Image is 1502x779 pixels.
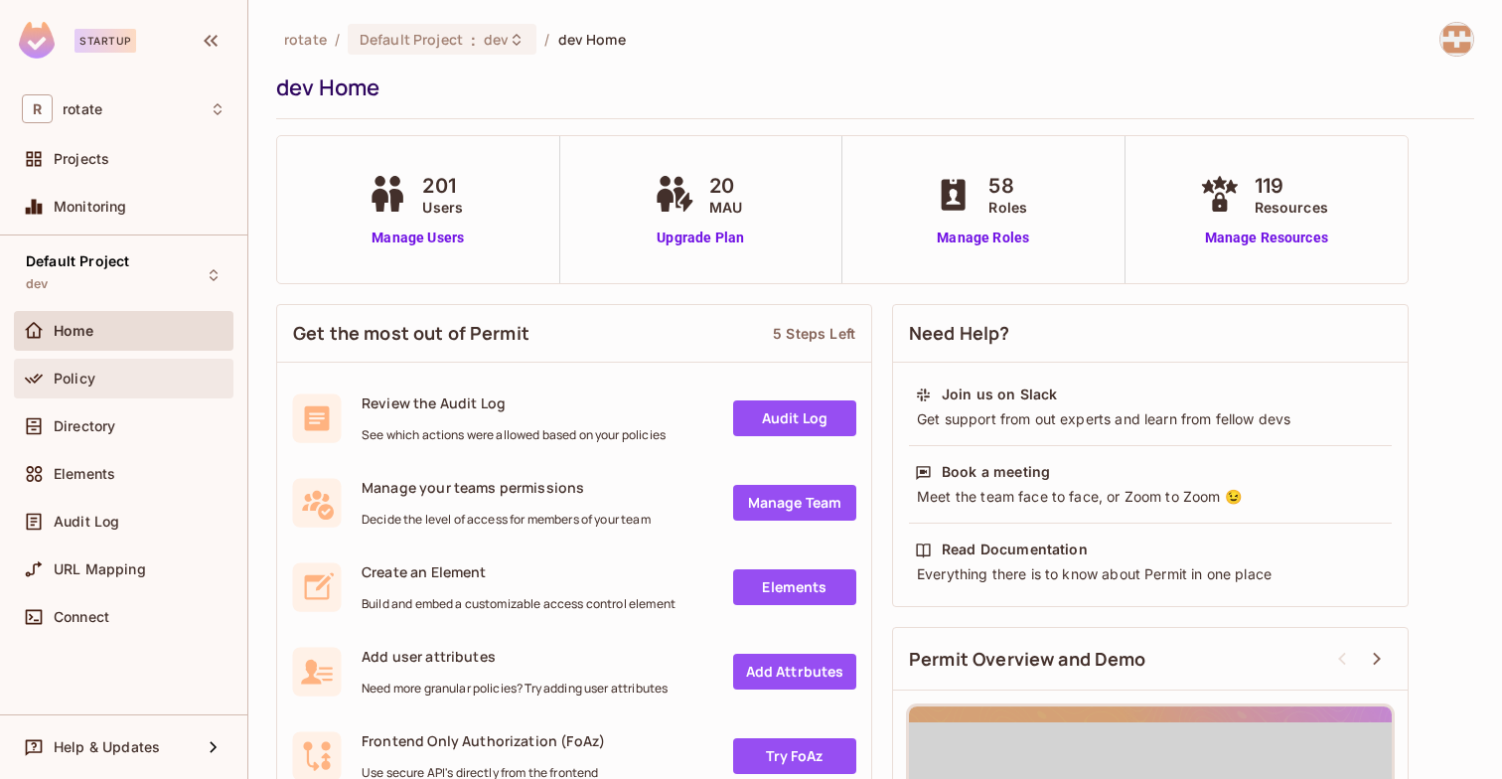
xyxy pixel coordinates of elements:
[26,276,48,292] span: dev
[362,681,668,697] span: Need more granular policies? Try adding user attributes
[54,199,127,215] span: Monitoring
[942,540,1088,559] div: Read Documentation
[1255,171,1328,201] span: 119
[362,427,666,443] span: See which actions were allowed based on your policies
[276,73,1464,102] div: dev Home
[909,647,1146,672] span: Permit Overview and Demo
[915,409,1386,429] div: Get support from out experts and learn from fellow devs
[362,562,676,581] span: Create an Element
[1255,197,1328,218] span: Resources
[362,647,668,666] span: Add user attributes
[733,569,856,605] a: Elements
[54,561,146,577] span: URL Mapping
[709,197,742,218] span: MAU
[470,32,477,48] span: :
[293,321,529,346] span: Get the most out of Permit
[915,487,1386,507] div: Meet the team face to face, or Zoom to Zoom 😉
[422,171,463,201] span: 201
[362,393,666,412] span: Review the Audit Log
[54,466,115,482] span: Elements
[544,30,549,49] li: /
[22,94,53,123] span: R
[422,197,463,218] span: Users
[733,485,856,521] a: Manage Team
[484,30,509,49] span: dev
[733,738,856,774] a: Try FoAz
[915,564,1386,584] div: Everything there is to know about Permit in one place
[360,30,463,49] span: Default Project
[19,22,55,59] img: SReyMgAAAABJRU5ErkJggg==
[54,609,109,625] span: Connect
[54,323,94,339] span: Home
[362,596,676,612] span: Build and embed a customizable access control element
[284,30,327,49] span: the active workspace
[773,324,855,343] div: 5 Steps Left
[362,731,605,750] span: Frontend Only Authorization (FoAz)
[988,197,1027,218] span: Roles
[63,101,102,117] span: Workspace: rotate
[558,30,626,49] span: dev Home
[363,228,473,248] a: Manage Users
[75,29,136,53] div: Startup
[733,654,856,690] a: Add Attrbutes
[709,171,742,201] span: 20
[54,151,109,167] span: Projects
[929,228,1037,248] a: Manage Roles
[362,512,651,528] span: Decide the level of access for members of your team
[733,400,856,436] a: Audit Log
[54,371,95,387] span: Policy
[335,30,340,49] li: /
[988,171,1027,201] span: 58
[909,321,1010,346] span: Need Help?
[54,514,119,530] span: Audit Log
[54,739,160,755] span: Help & Updates
[54,418,115,434] span: Directory
[362,478,651,497] span: Manage your teams permissions
[1440,23,1473,56] img: harith@letsrotate.com
[942,385,1057,404] div: Join us on Slack
[1195,228,1338,248] a: Manage Resources
[26,253,129,269] span: Default Project
[942,462,1050,482] div: Book a meeting
[650,228,752,248] a: Upgrade Plan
